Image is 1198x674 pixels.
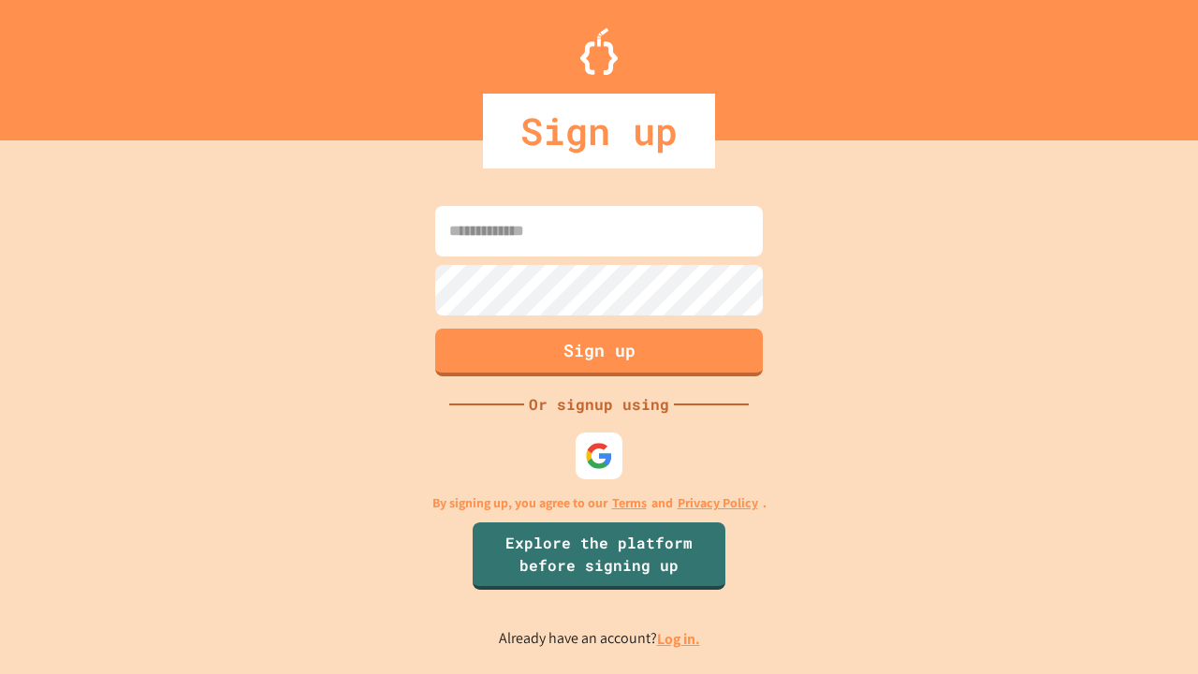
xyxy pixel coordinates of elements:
[483,94,715,168] div: Sign up
[435,329,763,376] button: Sign up
[499,627,700,651] p: Already have an account?
[432,493,767,513] p: By signing up, you agree to our and .
[612,493,647,513] a: Terms
[580,28,618,75] img: Logo.svg
[473,522,725,590] a: Explore the platform before signing up
[524,393,674,416] div: Or signup using
[585,442,613,470] img: google-icon.svg
[657,629,700,649] a: Log in.
[678,493,758,513] a: Privacy Policy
